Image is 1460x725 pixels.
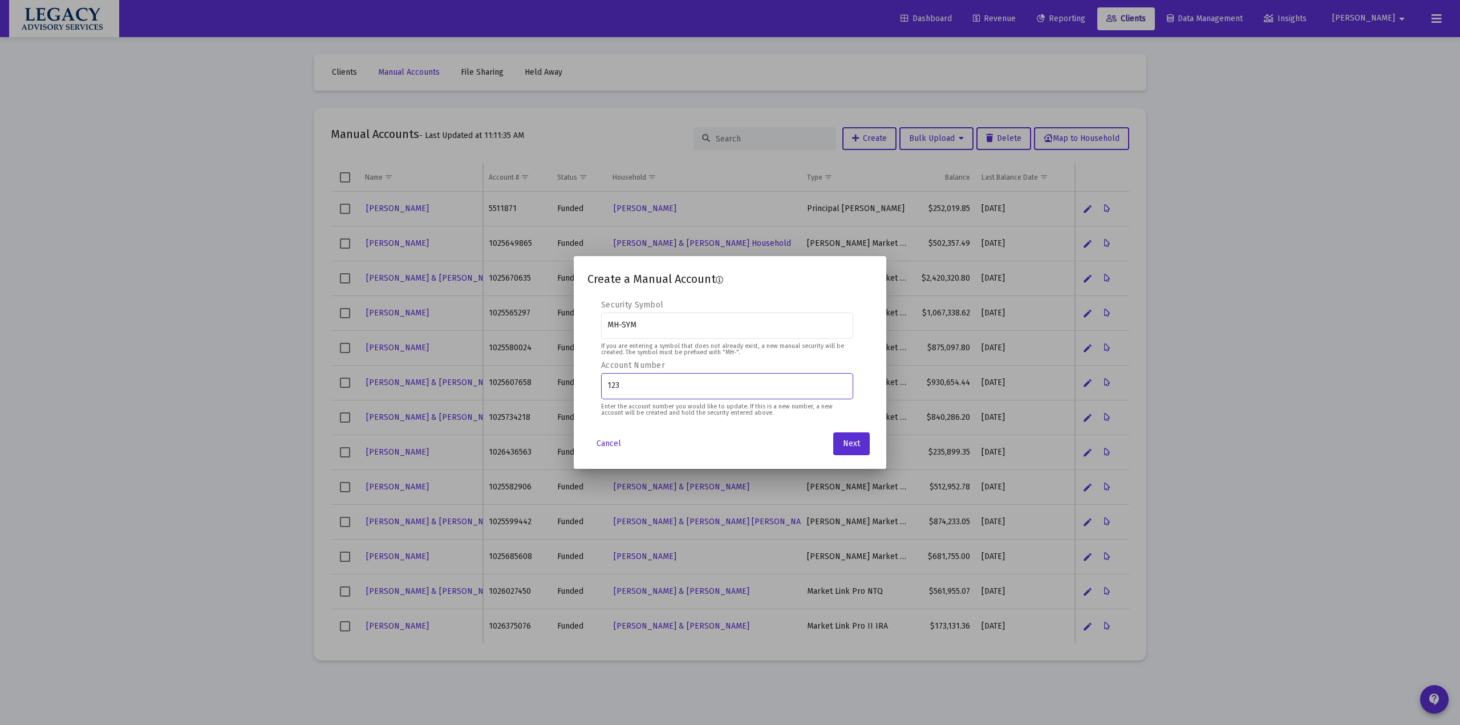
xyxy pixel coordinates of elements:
[607,321,847,330] input: MH-
[587,272,716,286] span: Create a Manual Account
[843,439,860,448] span: Next
[601,403,847,417] mat-hint: Enter the account number you would like to update. If this is a new number, a new account will be...
[601,300,663,310] label: Security Symbol
[597,439,621,448] span: Cancel
[601,343,847,357] mat-hint: If you are entering a symbol that does not already exist, a new manual security will be created. ...
[587,432,630,455] button: Cancel
[833,432,870,455] button: Next
[601,361,665,370] label: Account Number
